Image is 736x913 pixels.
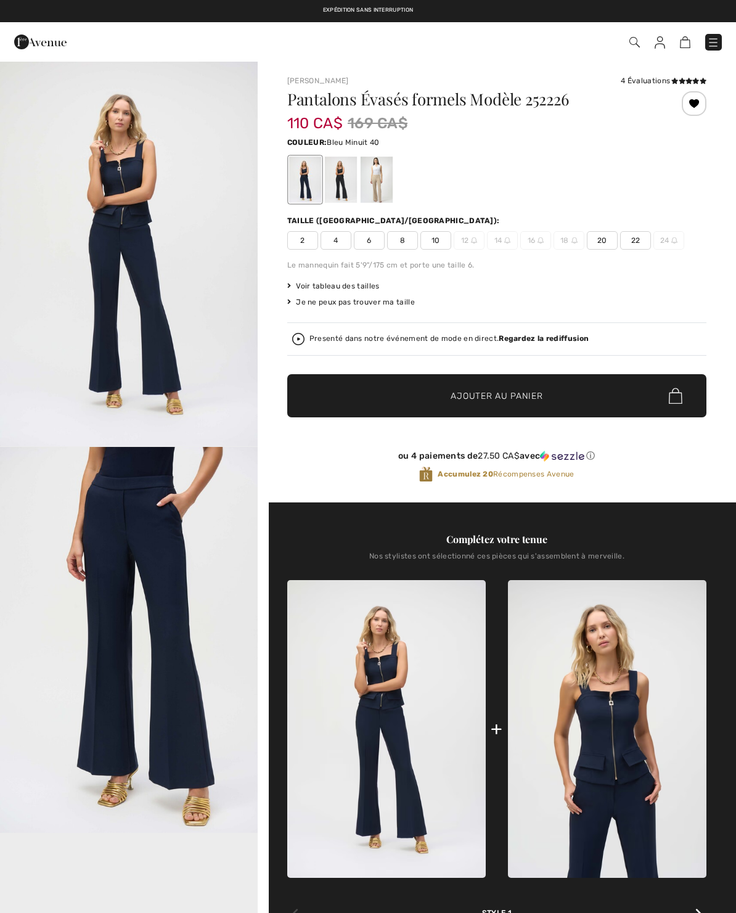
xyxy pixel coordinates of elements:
[287,374,706,417] button: Ajouter au panier
[438,470,493,478] strong: Accumulez 20
[287,280,380,292] span: Voir tableau des tailles
[680,36,690,48] img: Panier d'achat
[327,138,379,147] span: Bleu Minuit 40
[287,231,318,250] span: 2
[321,231,351,250] span: 4
[620,231,651,250] span: 22
[287,451,706,462] div: ou 4 paiements de avec
[554,231,584,250] span: 18
[454,231,485,250] span: 12
[478,451,520,461] span: 27.50 CA$
[671,237,677,244] img: ring-m.svg
[621,75,706,86] div: 4 Évaluations
[669,388,682,404] img: Bag.svg
[491,715,502,743] div: +
[471,237,477,244] img: ring-m.svg
[287,297,706,308] div: Je ne peux pas trouver ma taille
[287,76,349,85] a: [PERSON_NAME]
[14,30,67,54] img: 1ère Avenue
[653,231,684,250] span: 24
[451,390,542,403] span: Ajouter au panier
[348,112,407,134] span: 169 CA$
[289,157,321,203] div: Bleu Minuit 40
[487,231,518,250] span: 14
[287,215,502,226] div: Taille ([GEOGRAPHIC_DATA]/[GEOGRAPHIC_DATA]):
[287,451,706,466] div: ou 4 paiements de27.50 CA$avecSezzle Cliquez pour en savoir plus sur Sezzle
[540,451,584,462] img: Sezzle
[420,231,451,250] span: 10
[587,231,618,250] span: 20
[571,237,578,244] img: ring-m.svg
[438,469,574,480] span: Récompenses Avenue
[419,466,433,483] img: Récompenses Avenue
[287,552,706,570] div: Nos stylistes ont sélectionné ces pièces qui s'assemblent à merveille.
[287,138,327,147] span: Couleur:
[292,333,305,345] img: Regardez la rediffusion
[707,36,719,49] img: Menu
[287,580,486,878] img: Pantalons Évasés Formels modèle 252226
[325,157,357,203] div: Noir
[508,580,706,878] img: Haut cintré à fermeture modèle 252225
[287,532,706,547] div: Complétez votre tenue
[504,237,510,244] img: ring-m.svg
[354,231,385,250] span: 6
[14,35,67,47] a: 1ère Avenue
[538,237,544,244] img: ring-m.svg
[629,37,640,47] img: Recherche
[287,102,343,132] span: 110 CA$
[309,335,589,343] div: Presenté dans notre événement de mode en direct.
[287,260,706,271] div: Le mannequin fait 5'9"/175 cm et porte une taille 6.
[655,36,665,49] img: Mes infos
[499,334,589,343] strong: Regardez la rediffusion
[287,91,637,107] h1: Pantalons Évasés formels Modèle 252226
[520,231,551,250] span: 16
[361,157,393,203] div: Parchment
[387,231,418,250] span: 8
